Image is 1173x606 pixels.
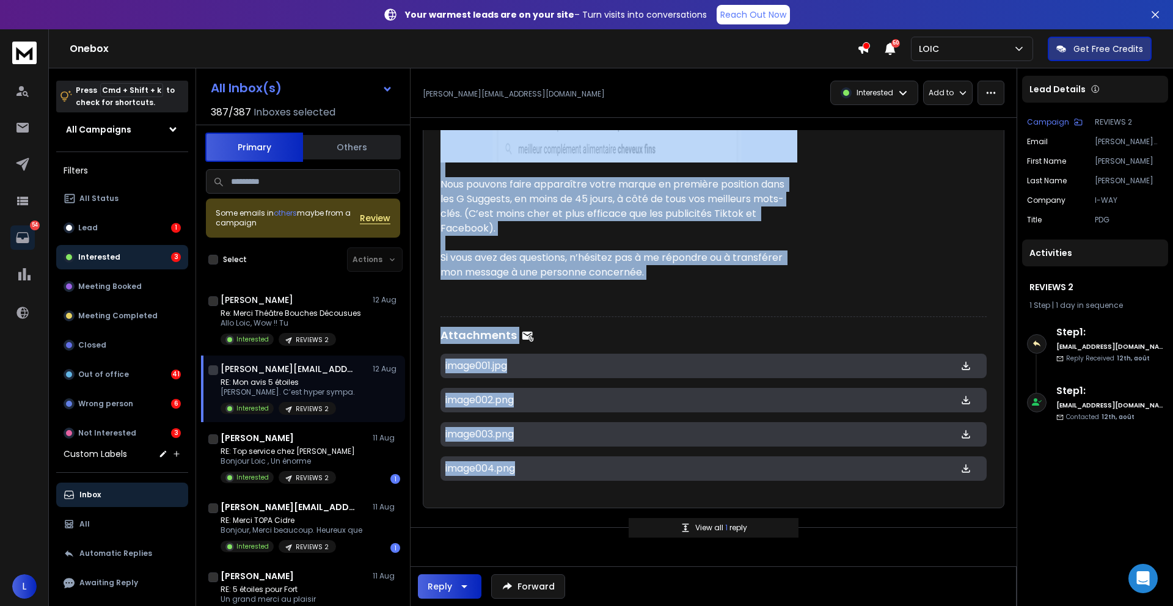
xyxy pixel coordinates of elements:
[390,543,400,553] div: 1
[1056,325,1163,340] h6: Step 1 :
[78,282,142,291] p: Meeting Booked
[221,594,336,604] p: Un grand merci au plaisir
[56,483,188,507] button: Inbox
[390,474,400,484] div: 1
[78,399,133,409] p: Wrong person
[423,89,605,99] p: [PERSON_NAME][EMAIL_ADDRESS][DOMAIN_NAME]
[64,448,127,460] h3: Custom Labels
[1022,239,1168,266] div: Activities
[221,447,355,456] p: RE: Top service chez [PERSON_NAME]
[10,225,35,250] a: 54
[491,574,565,599] button: Forward
[1056,342,1163,351] h6: [EMAIL_ADDRESS][DOMAIN_NAME]
[56,362,188,387] button: Out of office41
[56,274,188,299] button: Meeting Booked
[445,427,720,442] p: image003.png
[171,223,181,233] div: 1
[373,364,400,374] p: 12 Aug
[78,252,120,262] p: Interested
[201,76,403,100] button: All Inbox(s)
[1095,215,1163,225] p: PDG
[1073,43,1143,55] p: Get Free Credits
[720,9,786,21] p: Reach Out Now
[1056,401,1163,410] h6: [EMAIL_ADDRESS][DOMAIN_NAME]
[1048,37,1152,61] button: Get Free Credits
[70,42,857,56] h1: Onebox
[1027,176,1067,186] p: Last Name
[30,221,40,230] p: 54
[1027,117,1083,127] button: Campaign
[1027,117,1069,127] p: Campaign
[857,88,893,98] p: Interested
[303,134,401,161] button: Others
[1056,384,1163,398] h6: Step 1 :
[56,186,188,211] button: All Status
[373,571,400,581] p: 11 Aug
[929,88,954,98] p: Add to
[216,208,360,228] div: Some emails in maybe from a campaign
[221,525,362,535] p: Bonjour, Merci beaucoup. Heureux que
[1027,137,1048,147] p: Email
[221,585,336,594] p: RE: 5 étoiles pour Fort
[1095,156,1163,166] p: [PERSON_NAME]
[56,512,188,536] button: All
[221,432,294,444] h1: [PERSON_NAME]
[56,392,188,416] button: Wrong person6
[296,542,329,552] p: REVIEWS 2
[296,404,329,414] p: REVIEWS 2
[171,370,181,379] div: 41
[1095,176,1163,186] p: [PERSON_NAME]
[78,428,136,438] p: Not Interested
[373,295,400,305] p: 12 Aug
[440,250,797,280] p: Si vous avez des questions, n’hésitez pas à me répondre ou à transférer mon message à une personn...
[445,393,720,407] p: image002.png
[221,318,361,328] p: Allo Loic, Wow !! Tu
[205,133,303,162] button: Primary
[12,42,37,64] img: logo
[1066,354,1150,363] p: Reply Received
[221,501,355,513] h1: [PERSON_NAME][EMAIL_ADDRESS][DOMAIN_NAME]
[373,433,400,443] p: 11 Aug
[211,105,251,120] span: 387 / 387
[405,9,707,21] p: – Turn visits into conversations
[56,333,188,357] button: Closed
[78,370,129,379] p: Out of office
[1128,564,1158,593] div: Open Intercom Messenger
[1029,301,1161,310] div: |
[211,82,282,94] h1: All Inbox(s)
[79,490,101,500] p: Inbox
[717,5,790,24] a: Reach Out Now
[1027,156,1066,166] p: First Name
[56,571,188,595] button: Awaiting Reply
[1056,300,1123,310] span: 1 day in sequence
[100,83,163,97] span: Cmd + Shift + k
[79,519,90,529] p: All
[221,363,355,375] h1: [PERSON_NAME][EMAIL_ADDRESS][DOMAIN_NAME]
[221,570,294,582] h1: [PERSON_NAME]
[1027,195,1065,205] p: Company
[360,212,390,224] button: Review
[79,194,119,203] p: All Status
[56,541,188,566] button: Automatic Replies
[56,216,188,240] button: Lead1
[12,574,37,599] button: L
[1095,137,1163,147] p: [PERSON_NAME][EMAIL_ADDRESS][DOMAIN_NAME]
[221,387,355,397] p: [PERSON_NAME]. C’est hyper sympa.
[296,335,329,345] p: REVIEWS 2
[221,456,355,466] p: Bonjour Loic , Un énorme
[725,522,729,533] span: 1
[171,252,181,262] div: 3
[78,223,98,233] p: Lead
[236,542,269,551] p: Interested
[66,123,131,136] h1: All Campaigns
[76,84,175,109] p: Press to check for shortcuts.
[274,208,297,218] span: others
[405,9,574,21] strong: Your warmest leads are on your site
[891,39,900,48] span: 50
[236,335,269,344] p: Interested
[56,304,188,328] button: Meeting Completed
[79,578,138,588] p: Awaiting Reply
[171,399,181,409] div: 6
